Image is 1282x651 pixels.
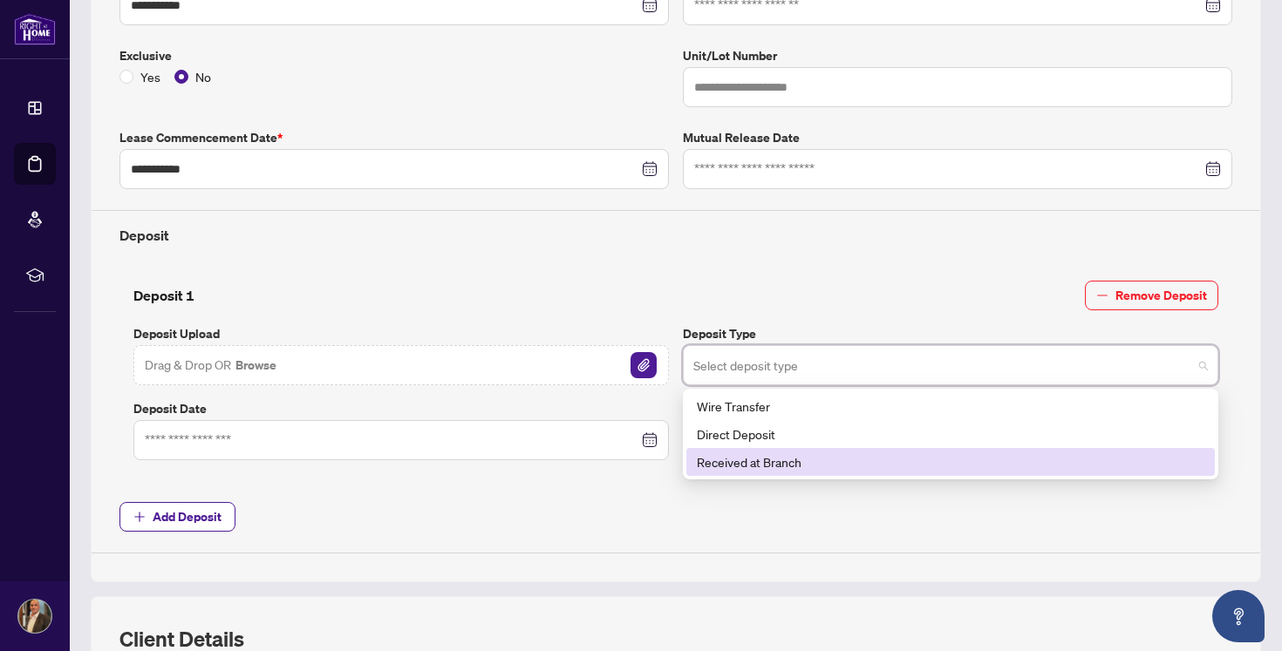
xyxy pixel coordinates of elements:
[133,345,669,385] span: Drag & Drop OR BrowseFile Attachement
[145,354,278,376] span: Drag & Drop OR
[14,13,56,45] img: logo
[153,503,222,531] span: Add Deposit
[686,448,1215,476] div: Received at Branch
[119,128,669,147] label: Lease Commencement Date
[630,351,658,379] button: File Attachement
[133,511,146,523] span: plus
[18,600,51,633] img: Profile Icon
[1115,281,1207,309] span: Remove Deposit
[683,128,1232,147] label: Mutual Release Date
[133,324,669,343] label: Deposit Upload
[234,354,278,376] button: Browse
[697,424,1204,444] div: Direct Deposit
[697,397,1204,416] div: Wire Transfer
[631,352,657,378] img: File Attachement
[119,46,669,65] label: Exclusive
[697,452,1204,471] div: Received at Branch
[1096,289,1108,302] span: minus
[133,399,669,418] label: Deposit Date
[133,67,167,86] span: Yes
[119,225,1232,246] h4: Deposit
[133,285,194,306] h4: Deposit 1
[683,324,1218,343] label: Deposit Type
[1212,590,1265,642] button: Open asap
[119,502,235,532] button: Add Deposit
[686,392,1215,420] div: Wire Transfer
[1085,281,1218,310] button: Remove Deposit
[683,46,1232,65] label: Unit/Lot Number
[686,420,1215,448] div: Direct Deposit
[188,67,218,86] span: No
